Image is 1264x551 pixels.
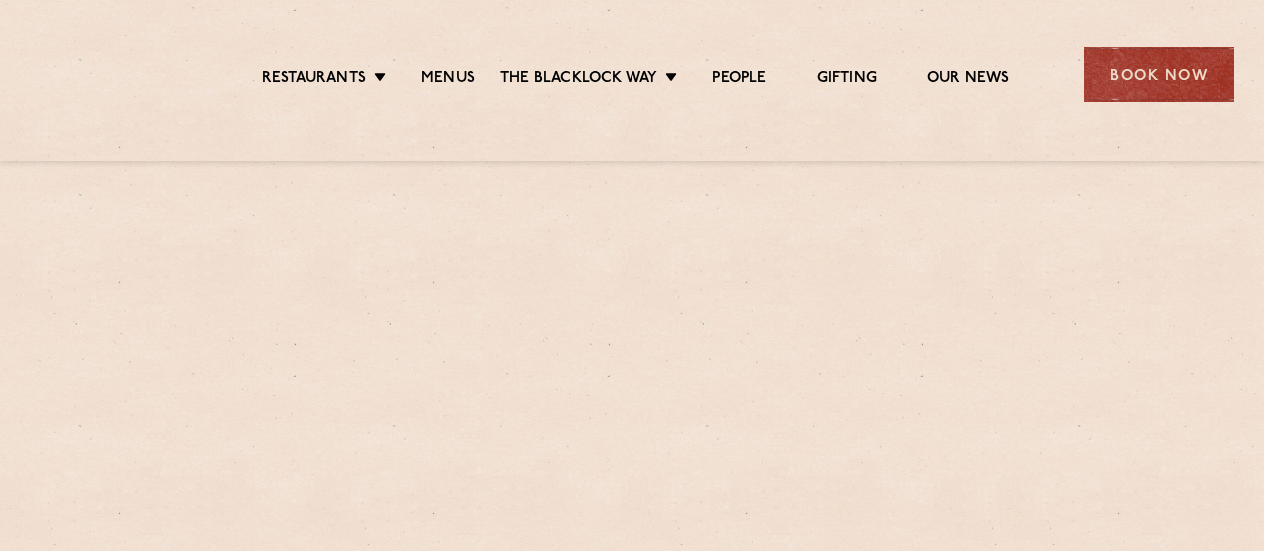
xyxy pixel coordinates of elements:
img: svg%3E [30,19,197,131]
a: Menus [421,69,475,91]
a: People [712,69,766,91]
a: Restaurants [262,69,366,91]
a: The Blacklock Way [500,69,657,91]
a: Gifting [817,69,877,91]
div: Book Now [1084,47,1234,102]
a: Our News [927,69,1010,91]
